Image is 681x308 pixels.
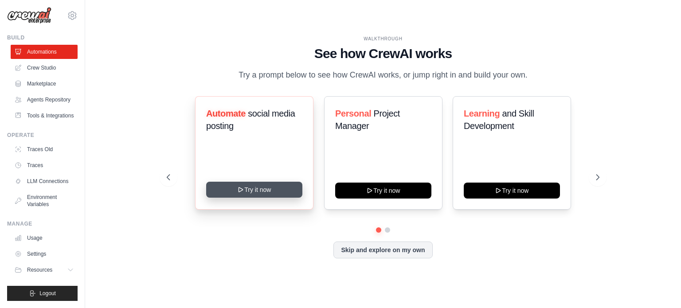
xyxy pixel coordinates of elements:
a: Environment Variables [11,190,78,211]
div: Operate [7,132,78,139]
span: Resources [27,266,52,273]
button: Skip and explore on my own [333,242,432,258]
a: Traces [11,158,78,172]
a: Agents Repository [11,93,78,107]
div: WALKTHROUGH [167,35,599,42]
a: Usage [11,231,78,245]
a: Tools & Integrations [11,109,78,123]
span: Personal [335,109,371,118]
a: Settings [11,247,78,261]
button: Resources [11,263,78,277]
span: Logout [39,290,56,297]
a: Automations [11,45,78,59]
a: LLM Connections [11,174,78,188]
div: Manage [7,220,78,227]
span: Learning [464,109,500,118]
h1: See how CrewAI works [167,46,599,62]
img: Logo [7,7,51,24]
a: Traces Old [11,142,78,156]
span: social media posting [206,109,295,131]
button: Try it now [206,182,302,198]
span: Automate [206,109,246,118]
span: and Skill Development [464,109,534,131]
button: Logout [7,286,78,301]
a: Crew Studio [11,61,78,75]
button: Try it now [335,183,431,199]
button: Try it now [464,183,560,199]
div: Build [7,34,78,41]
a: Marketplace [11,77,78,91]
iframe: Chat Widget [637,265,681,308]
span: Project Manager [335,109,400,131]
p: Try a prompt below to see how CrewAI works, or jump right in and build your own. [234,69,532,82]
